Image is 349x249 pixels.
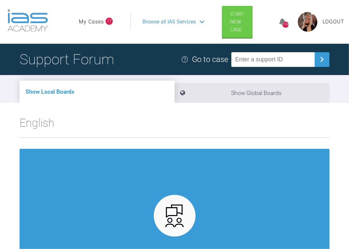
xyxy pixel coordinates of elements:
[298,12,317,32] img: profile.png
[230,11,244,33] span: Start New Case
[222,6,253,38] a: Start New Case
[7,9,48,32] img: logo-light.3e3ef733.png
[175,83,330,103] li: Show Global Boards
[283,22,289,28] div: 1134
[192,53,228,66] div: Go to case
[106,18,113,25] span: 17
[162,203,187,228] img: advanced.73cea251.svg
[20,48,114,71] h1: Support Forum
[20,81,175,103] li: Show Local Boards
[181,55,189,63] img: help.e70b9f3d.svg
[142,18,196,26] span: Browse all IAS Services
[317,54,327,65] img: chevronRight.28bd32b0.svg
[20,114,329,137] h2: English
[79,18,104,26] a: My Cases
[323,18,344,26] a: Logout
[231,52,315,67] input: Enter a support ID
